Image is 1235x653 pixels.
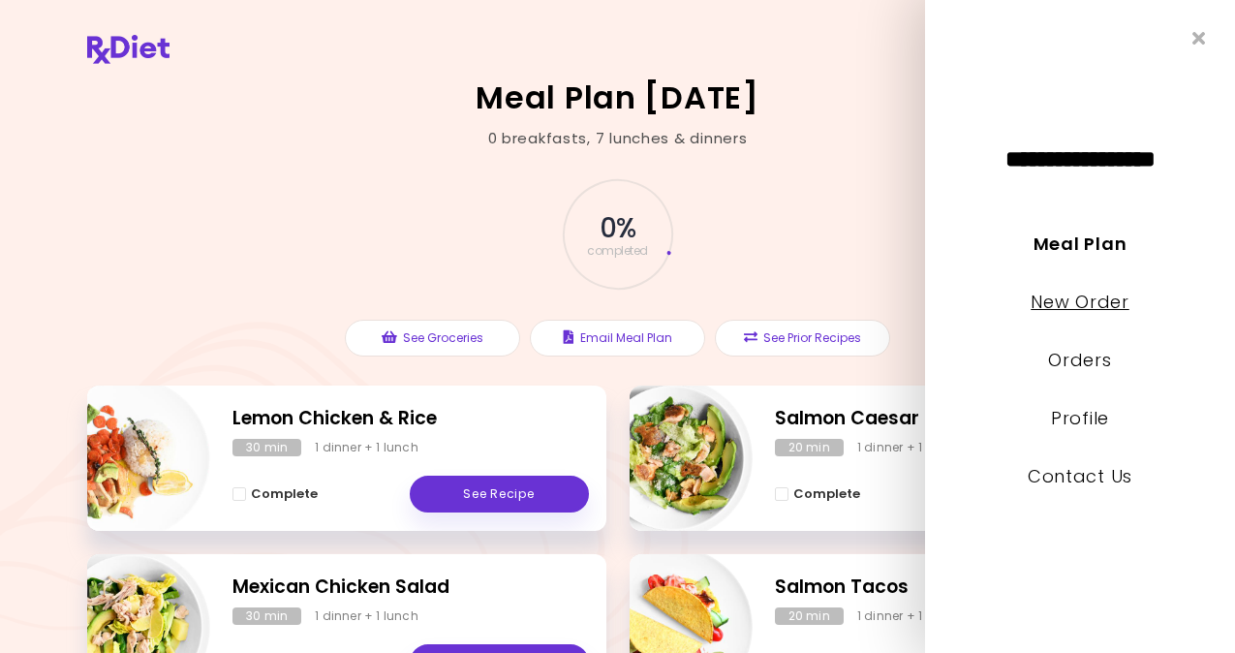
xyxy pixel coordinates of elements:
[1034,232,1127,256] a: Meal Plan
[715,320,890,357] button: See Prior Recipes
[232,405,589,433] h2: Lemon Chicken & Rice
[775,574,1131,602] h2: Salmon Tacos
[232,482,318,506] button: Complete - Lemon Chicken & Rice
[1048,348,1111,372] a: Orders
[1031,290,1128,314] a: New Order
[315,607,418,625] div: 1 dinner + 1 lunch
[1192,29,1206,47] i: Close
[232,607,301,625] div: 30 min
[315,439,418,456] div: 1 dinner + 1 lunch
[1051,406,1109,430] a: Profile
[345,320,520,357] button: See Groceries
[587,245,648,257] span: completed
[410,476,589,513] a: See Recipe - Lemon Chicken & Rice
[232,574,589,602] h2: Mexican Chicken Salad
[476,82,759,113] h2: Meal Plan [DATE]
[775,607,844,625] div: 20 min
[488,128,748,150] div: 0 breakfasts , 7 lunches & dinners
[600,212,635,245] span: 0 %
[232,439,301,456] div: 30 min
[592,378,753,539] img: Info - Salmon Caesar Salad
[857,607,961,625] div: 1 dinner + 1 lunch
[775,482,860,506] button: Complete - Salmon Caesar Salad
[251,486,318,502] span: Complete
[87,35,170,64] img: RxDiet
[49,378,210,539] img: Info - Lemon Chicken & Rice
[530,320,705,357] button: Email Meal Plan
[775,405,1131,433] h2: Salmon Caesar Salad
[1028,464,1132,488] a: Contact Us
[857,439,961,456] div: 1 dinner + 1 lunch
[775,439,844,456] div: 20 min
[793,486,860,502] span: Complete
